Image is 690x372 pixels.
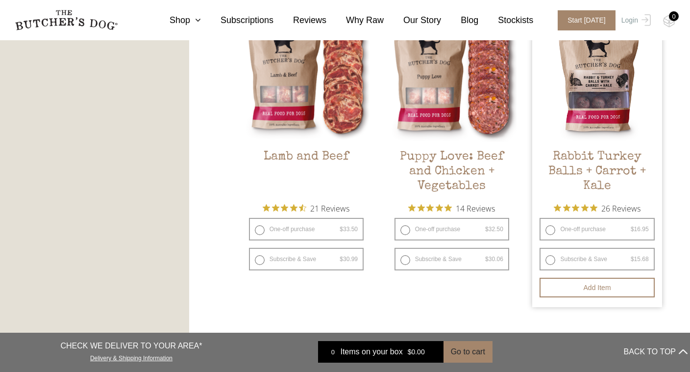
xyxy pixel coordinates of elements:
[61,340,202,352] p: CHECK WE DELIVER TO YOUR AREA*
[340,226,343,233] span: $
[201,14,273,27] a: Subscriptions
[631,226,649,233] bdi: 16.95
[310,201,349,215] span: 21 Reviews
[249,248,364,270] label: Subscribe & Save
[340,256,358,263] bdi: 30.99
[485,226,489,233] span: $
[631,256,649,263] bdi: 15.68
[619,10,651,30] a: Login
[394,248,509,270] label: Subscribe & Save
[669,11,679,21] div: 0
[441,14,478,27] a: Blog
[249,218,364,240] label: One-off purchase
[90,352,172,362] a: Delivery & Shipping Information
[326,14,384,27] a: Why Raw
[554,201,641,215] button: Rated 5 out of 5 stars from 26 reviews. Jump to reviews.
[150,14,201,27] a: Shop
[540,248,654,270] label: Subscribe & Save
[631,226,634,233] span: $
[540,278,654,297] button: Add item
[558,10,616,30] span: Start [DATE]
[273,14,326,27] a: Reviews
[540,218,654,240] label: One-off purchase
[408,348,412,356] span: $
[408,201,495,215] button: Rated 5 out of 5 stars from 14 reviews. Jump to reviews.
[263,201,349,215] button: Rated 4.6 out of 5 stars from 21 reviews. Jump to reviews.
[532,150,662,196] h2: Rabbit Turkey Balls + Carrot + Kale
[242,12,371,142] img: Lamb and Beef
[242,12,371,196] a: Lamb and BeefLamb and Beef
[325,347,340,357] div: 0
[548,10,619,30] a: Start [DATE]
[631,256,634,263] span: $
[485,226,503,233] bdi: 32.50
[624,340,688,364] button: BACK TO TOP
[340,226,358,233] bdi: 33.50
[242,150,371,196] h2: Lamb and Beef
[387,12,517,196] a: Puppy Love: Beef and Chicken + VegetablesPuppy Love: Beef and Chicken + Vegetables
[394,218,509,240] label: One-off purchase
[340,346,402,358] span: Items on your box
[387,12,517,142] img: Puppy Love: Beef and Chicken + Vegetables
[444,341,493,363] button: Go to cart
[478,14,533,27] a: Stockists
[340,256,343,263] span: $
[318,341,443,363] a: 0 Items on your box $0.00
[456,201,495,215] span: 14 Reviews
[408,348,425,356] bdi: 0.00
[384,14,441,27] a: Our Story
[601,201,641,215] span: 26 Reviews
[387,150,517,196] h2: Puppy Love: Beef and Chicken + Vegetables
[485,256,489,263] span: $
[485,256,503,263] bdi: 30.06
[663,15,675,27] img: TBD_Cart-Empty.png
[532,12,662,196] a: Rabbit Turkey Balls + Carrot + Kale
